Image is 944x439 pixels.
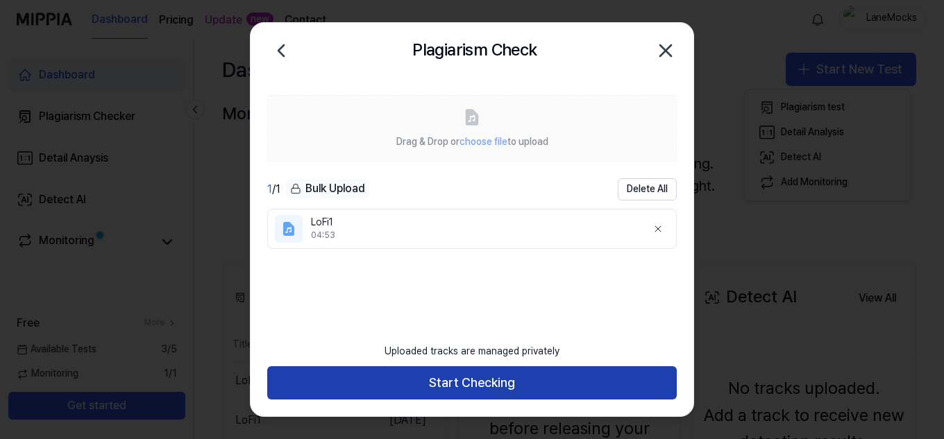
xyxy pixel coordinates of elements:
[396,136,548,147] span: Drag & Drop or to upload
[412,37,537,63] h2: Plagiarism Check
[618,178,677,200] button: Delete All
[267,182,272,196] span: 1
[267,181,280,198] div: / 1
[311,216,636,230] div: LoFi1
[376,336,568,367] div: Uploaded tracks are managed privately
[286,179,369,199] button: Bulk Upload
[460,136,507,147] span: choose file
[311,230,636,241] div: 04:53
[267,366,677,399] button: Start Checking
